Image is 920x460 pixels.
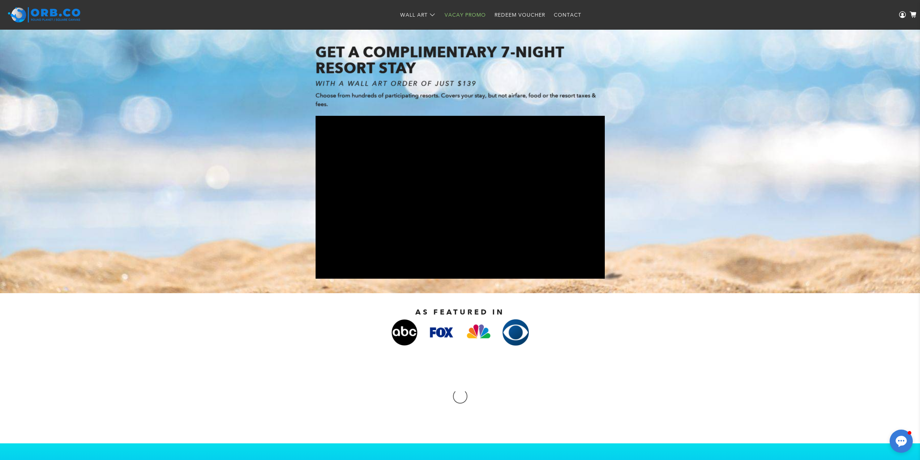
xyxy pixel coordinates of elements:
iframe: Embedded Youtube Video [316,116,605,279]
i: WITH A WALL ART ORDER OF JUST $139 [316,80,476,88]
a: Wall Art [396,5,440,25]
span: Choose from hundreds of participating resorts. Covers your stay, but not airfare, food or the res... [316,92,596,107]
h1: GET A COMPLIMENTARY 7-NIGHT RESORT STAY [316,44,605,76]
a: Contact [549,5,586,25]
h2: AS FEATURED IN [290,308,630,316]
a: Vacay Promo [440,5,490,25]
a: Redeem Voucher [490,5,549,25]
button: Open chat window [890,430,913,453]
